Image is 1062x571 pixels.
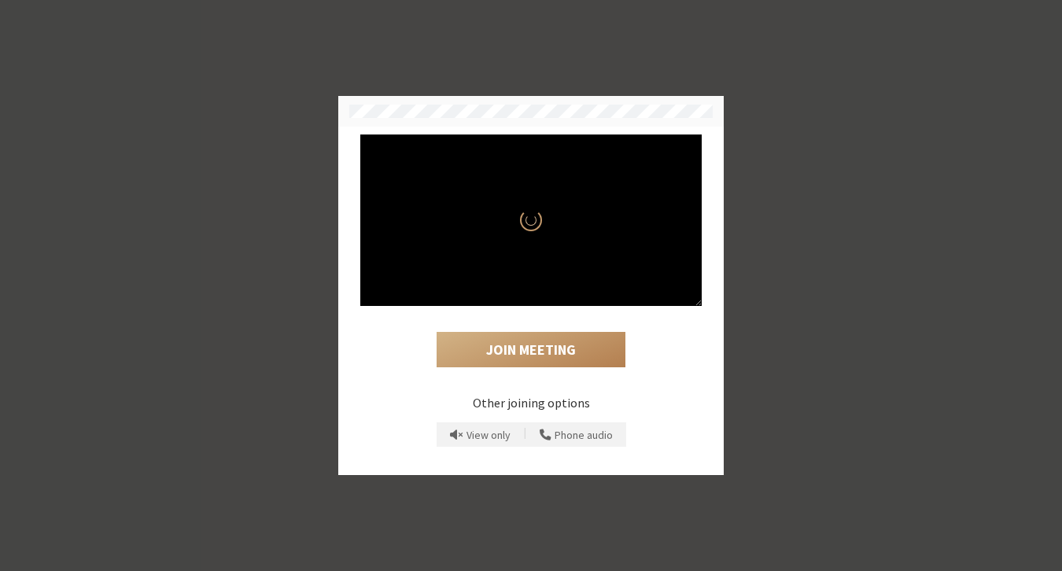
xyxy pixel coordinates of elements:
span: Phone audio [555,429,613,441]
button: Join Meeting [437,332,625,368]
button: Use your phone for mic and speaker while you view the meeting on this device. [534,422,618,448]
span: | [524,425,526,445]
button: Prevent echo when there is already an active mic and speaker in the room. [444,422,516,448]
p: Other joining options [360,393,702,412]
span: View only [466,429,511,441]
